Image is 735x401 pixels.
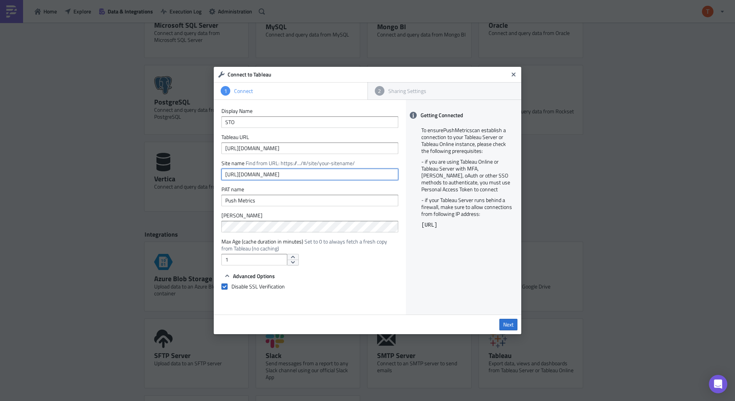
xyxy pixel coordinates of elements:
iframe: How To Connect Tableau with PushMetrics [419,236,515,305]
input: Personal Access Token Name [221,195,398,206]
input: Tableau Site name [221,169,398,180]
button: decrement [287,260,299,266]
button: Close [508,69,519,80]
input: https://tableau.domain.com [221,143,398,154]
div: Sharing Settings [384,88,515,94]
h6: Connect to Tableau [228,71,508,78]
label: Disable SSL Verification [221,283,398,290]
button: increment [287,254,299,260]
button: Advanced Options [221,271,278,280]
label: Site name [221,160,398,167]
span: Advanced Options [233,272,275,280]
div: 1 [221,86,230,96]
span: Set to 0 to always fetch a fresh copy from Tableau (no caching) [221,237,387,252]
p: To ensure PushMetrics can establish a connection to your Tableau Server or Tableau Online instanc... [421,127,514,154]
p: - if you are using Tableau Online or Tableau Server with MFA, [PERSON_NAME], oAuth or other SSO m... [421,158,514,193]
div: 2 [375,86,384,96]
p: - if your Tableau Server runs behind a firewall, make sure to allow connections from following IP... [421,197,514,217]
label: Display Name [221,108,398,114]
div: Open Intercom Messenger [709,375,727,393]
code: [URL] [421,222,437,228]
span: Find from URL: https://.../#/site/your-sitename/ [246,159,355,167]
a: Next [499,319,517,330]
div: Getting Connected [406,108,521,123]
input: Give it a name [221,116,398,128]
div: Connect [230,88,361,94]
label: [PERSON_NAME] [221,212,398,219]
span: Next [503,321,514,328]
label: PAT name [221,186,398,193]
input: Enter a number... [221,254,287,265]
label: Max Age (cache duration in minutes) [221,238,398,252]
label: Tableau URL [221,134,398,141]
